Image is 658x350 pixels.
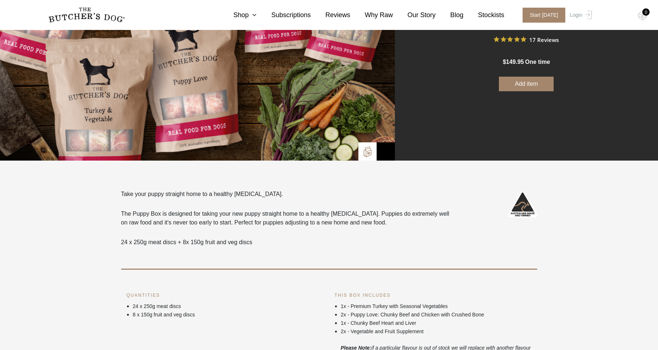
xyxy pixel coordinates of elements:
[362,146,373,157] img: TBD_Build-A-Box.png
[257,10,311,20] a: Subscriptions
[529,34,559,45] span: 17 Reviews
[380,146,391,157] img: Bowl-Icon2.png
[568,8,592,23] a: Login
[642,8,650,16] div: 0
[341,303,532,310] p: 1x - Premium Turkey with Seasonal Vegetables
[341,311,532,319] p: 2x - Puppy Love: Chunky Beef and Chicken with Crushed Bone
[393,10,436,20] a: Our Story
[311,10,350,20] a: Reviews
[341,319,532,327] p: 1x - Chunky Beef Heart and Liver
[219,10,257,20] a: Shop
[341,328,532,335] p: 2x - Vegetable and Fruit Supplement
[638,11,647,20] img: TBD_Cart-Empty.png
[523,8,566,23] span: Start [DATE]
[133,311,324,319] p: 8 x 150g fruit and veg discs
[525,59,550,65] span: one time
[121,209,454,227] p: The Puppy Box is designed for taking your new puppy straight home to a healthy [MEDICAL_DATA]. Pu...
[515,8,568,23] a: Start [DATE]
[463,10,504,20] a: Stockists
[335,292,532,299] h6: THIS BOX INCLUDES
[506,59,524,65] span: 149.95
[436,10,463,20] a: Blog
[121,190,454,247] div: Take your puppy straight home to a healthy [MEDICAL_DATA].
[133,303,324,310] p: 24 x 250g meat discs
[350,10,393,20] a: Why Raw
[503,59,506,65] span: $
[499,77,554,91] button: Add item
[121,238,454,247] p: 24 x 250g meat discs + 8x 150g fruit and veg discs
[508,190,537,219] img: Australian-Made_White.png
[494,34,559,45] button: Rated 5 out of 5 stars from 17 reviews. Jump to reviews.
[127,292,324,299] h6: QUANTITIES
